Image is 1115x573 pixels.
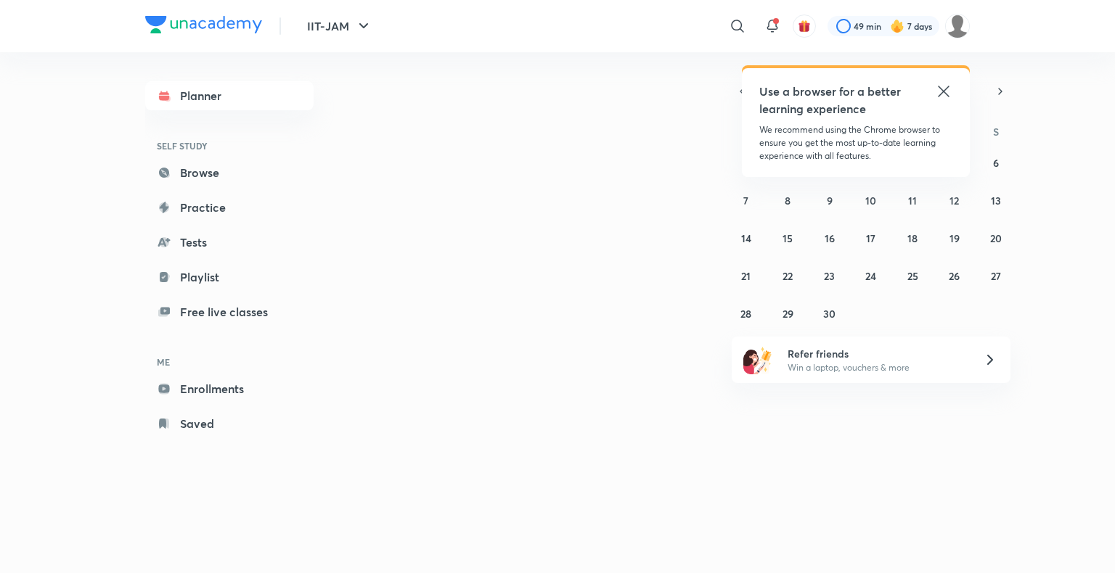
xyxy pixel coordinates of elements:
[907,269,918,283] abbr: September 25, 2025
[145,263,314,292] a: Playlist
[818,264,841,287] button: September 23, 2025
[735,226,758,250] button: September 14, 2025
[776,302,799,325] button: September 29, 2025
[945,14,970,38] img: Farhan Niazi
[783,231,793,245] abbr: September 15, 2025
[145,133,314,158] h6: SELF STUDY
[793,15,816,38] button: avatar
[984,226,1008,250] button: September 20, 2025
[759,83,904,118] h5: Use a browser for a better learning experience
[776,189,799,212] button: September 8, 2025
[145,350,314,374] h6: ME
[759,123,952,162] p: We recommend using the Chrome browser to ensure you get the most up-to-date learning experience w...
[743,194,748,207] abbr: September 7, 2025
[145,297,314,326] a: Free live classes
[145,16,262,33] img: Company Logo
[901,226,924,250] button: September 18, 2025
[735,264,758,287] button: September 21, 2025
[785,194,791,207] abbr: September 8, 2025
[798,20,811,33] img: avatar
[859,226,883,250] button: September 17, 2025
[145,16,262,37] a: Company Logo
[943,226,966,250] button: September 19, 2025
[783,307,793,321] abbr: September 29, 2025
[776,226,799,250] button: September 15, 2025
[908,194,917,207] abbr: September 11, 2025
[993,156,999,170] abbr: September 6, 2025
[145,228,314,257] a: Tests
[735,189,758,212] button: September 7, 2025
[825,231,835,245] abbr: September 16, 2025
[859,264,883,287] button: September 24, 2025
[991,194,1001,207] abbr: September 13, 2025
[145,81,314,110] a: Planner
[743,345,772,374] img: referral
[145,409,314,438] a: Saved
[990,231,1002,245] abbr: September 20, 2025
[776,264,799,287] button: September 22, 2025
[827,194,833,207] abbr: September 9, 2025
[818,226,841,250] button: September 16, 2025
[949,231,960,245] abbr: September 19, 2025
[145,193,314,222] a: Practice
[907,231,918,245] abbr: September 18, 2025
[943,189,966,212] button: September 12, 2025
[298,12,381,41] button: IIT-JAM
[890,19,904,33] img: streak
[984,151,1008,174] button: September 6, 2025
[741,269,751,283] abbr: September 21, 2025
[993,125,999,139] abbr: Saturday
[145,374,314,403] a: Enrollments
[984,264,1008,287] button: September 27, 2025
[865,269,876,283] abbr: September 24, 2025
[788,346,966,361] h6: Refer friends
[145,158,314,187] a: Browse
[788,361,966,374] p: Win a laptop, vouchers & more
[783,269,793,283] abbr: September 22, 2025
[818,302,841,325] button: September 30, 2025
[866,231,875,245] abbr: September 17, 2025
[991,269,1001,283] abbr: September 27, 2025
[949,194,959,207] abbr: September 12, 2025
[818,189,841,212] button: September 9, 2025
[984,189,1008,212] button: September 13, 2025
[741,231,751,245] abbr: September 14, 2025
[901,264,924,287] button: September 25, 2025
[901,189,924,212] button: September 11, 2025
[823,307,836,321] abbr: September 30, 2025
[943,264,966,287] button: September 26, 2025
[859,189,883,212] button: September 10, 2025
[949,269,960,283] abbr: September 26, 2025
[865,194,876,207] abbr: September 10, 2025
[824,269,835,283] abbr: September 23, 2025
[735,302,758,325] button: September 28, 2025
[740,307,751,321] abbr: September 28, 2025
